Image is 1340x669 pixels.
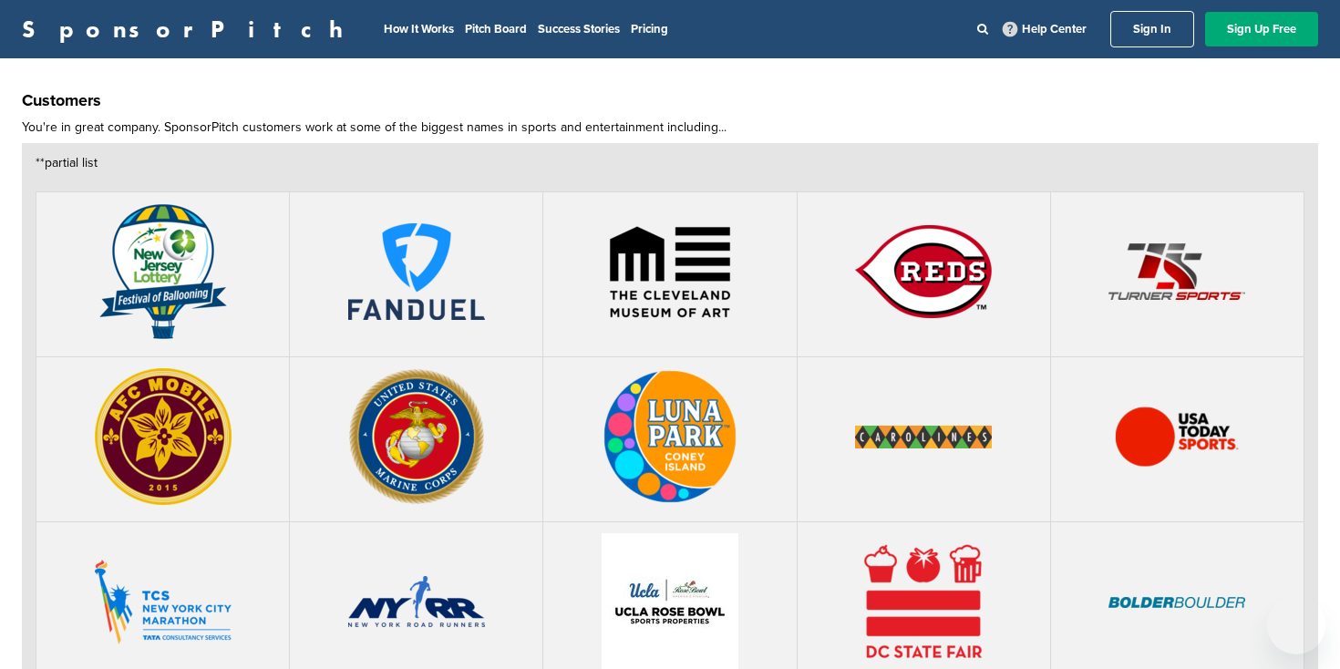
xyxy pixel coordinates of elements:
[95,368,232,505] img: 9d112fce 8c89 4444 9923 5697405a16c7
[95,560,232,644] img: 1024px tcs new york city marathon logo.svg
[348,368,485,505] img: 220px emblem of the united states marine corps.svg
[36,157,1304,170] div: **partial list
[22,121,1318,134] div: You're in great company. SponsorPitch customers work at some of the biggest names in sports and e...
[602,368,738,505] img: Lp logo
[98,203,228,340] img: Fob
[1108,368,1245,505] img: Icon
[855,426,992,448] img: Screen shot 2021 01 21 at 10.36.58 am
[465,22,527,36] a: Pitch Board
[855,225,992,318] img: Cincinnati reds logo.svg
[1108,597,1245,608] img: 64d5bbb9 e9b2 4084 93f7 cc35b9b35b41
[22,88,1318,113] h2: Customers
[999,18,1090,40] a: Help Center
[1205,12,1318,46] a: Sign Up Free
[538,22,620,36] a: Success Stories
[1267,596,1325,654] iframe: Button to launch messaging window
[22,17,355,41] a: SponsorPitch
[602,219,738,325] img: Cma logo blk
[1108,243,1245,300] img: Turner sports
[1110,11,1194,47] a: Sign In
[384,22,454,36] a: How It Works
[631,22,668,36] a: Pricing
[348,576,485,627] img: Nyroadrunners.svg
[348,223,485,320] img: Fanduel logo 2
